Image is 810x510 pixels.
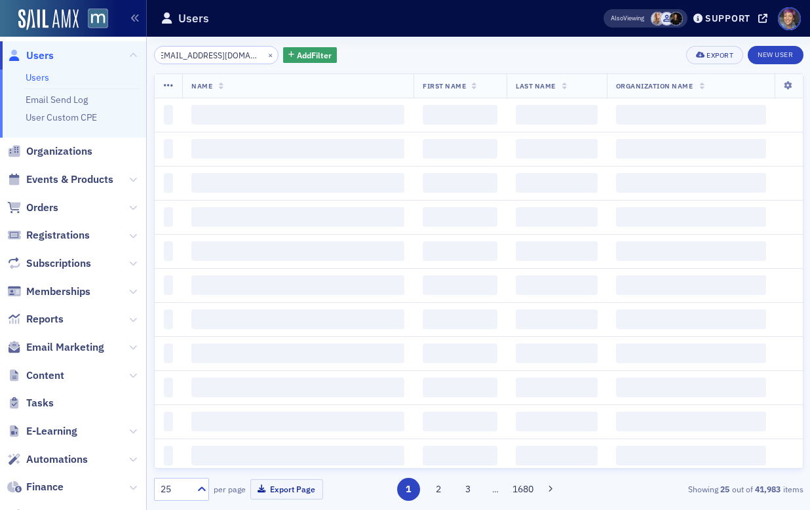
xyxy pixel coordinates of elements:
[191,309,404,329] span: ‌
[26,172,113,187] span: Events & Products
[616,173,766,193] span: ‌
[191,378,404,397] span: ‌
[516,105,598,125] span: ‌
[164,309,174,329] span: ‌
[7,368,64,383] a: Content
[191,207,404,227] span: ‌
[7,396,54,410] a: Tasks
[616,343,766,363] span: ‌
[26,71,49,83] a: Users
[423,81,466,90] span: First Name
[516,275,598,295] span: ‌
[283,47,337,64] button: AddFilter
[427,478,450,501] button: 2
[423,275,497,295] span: ‌
[611,14,623,22] div: Also
[611,14,644,23] span: Viewing
[423,207,497,227] span: ‌
[26,312,64,326] span: Reports
[616,446,766,465] span: ‌
[753,483,783,495] strong: 41,983
[423,173,497,193] span: ‌
[516,241,598,261] span: ‌
[7,480,64,494] a: Finance
[616,139,766,159] span: ‌
[486,483,505,495] span: …
[778,7,801,30] span: Profile
[164,173,174,193] span: ‌
[748,46,803,64] a: New User
[297,49,332,61] span: Add Filter
[616,105,766,125] span: ‌
[423,412,497,431] span: ‌
[651,12,665,26] span: Emily Trott
[686,46,743,64] button: Export
[79,9,108,31] a: View Homepage
[516,378,598,397] span: ‌
[26,396,54,410] span: Tasks
[7,144,92,159] a: Organizations
[191,412,404,431] span: ‌
[88,9,108,29] img: SailAMX
[596,483,803,495] div: Showing out of items
[516,446,598,465] span: ‌
[26,480,64,494] span: Finance
[516,412,598,431] span: ‌
[26,228,90,243] span: Registrations
[26,284,90,299] span: Memberships
[164,207,174,227] span: ‌
[191,81,212,90] span: Name
[423,309,497,329] span: ‌
[154,46,279,64] input: Search…
[516,173,598,193] span: ‌
[7,49,54,63] a: Users
[161,482,189,496] div: 25
[457,478,480,501] button: 3
[26,424,77,439] span: E-Learning
[164,139,174,159] span: ‌
[26,452,88,467] span: Automations
[191,446,404,465] span: ‌
[191,105,404,125] span: ‌
[616,275,766,295] span: ‌
[7,201,58,215] a: Orders
[26,340,104,355] span: Email Marketing
[616,309,766,329] span: ‌
[191,139,404,159] span: ‌
[7,172,113,187] a: Events & Products
[164,446,174,465] span: ‌
[516,139,598,159] span: ‌
[191,343,404,363] span: ‌
[616,81,693,90] span: Organization Name
[397,478,420,501] button: 1
[164,241,174,261] span: ‌
[669,12,683,26] span: Lauren McDonough
[423,241,497,261] span: ‌
[7,312,64,326] a: Reports
[18,9,79,30] a: SailAMX
[265,49,277,60] button: ×
[516,309,598,329] span: ‌
[214,483,246,495] label: per page
[26,49,54,63] span: Users
[178,10,209,26] h1: Users
[7,424,77,439] a: E-Learning
[191,275,404,295] span: ‌
[7,256,91,271] a: Subscriptions
[164,105,174,125] span: ‌
[250,479,323,500] button: Export Page
[423,105,497,125] span: ‌
[164,275,174,295] span: ‌
[191,241,404,261] span: ‌
[516,343,598,363] span: ‌
[26,111,97,123] a: User Custom CPE
[718,483,732,495] strong: 25
[512,478,535,501] button: 1680
[26,94,88,106] a: Email Send Log
[7,452,88,467] a: Automations
[191,173,404,193] span: ‌
[26,256,91,271] span: Subscriptions
[705,12,750,24] div: Support
[7,284,90,299] a: Memberships
[516,81,556,90] span: Last Name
